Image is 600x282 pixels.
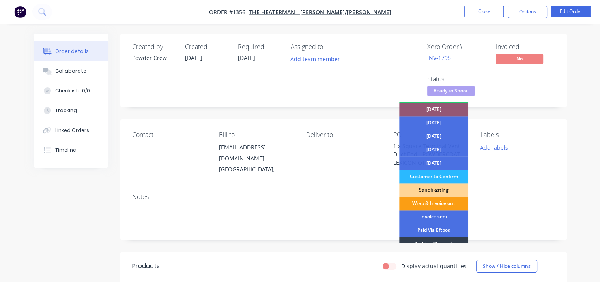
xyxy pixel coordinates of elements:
div: [DATE] [399,156,468,170]
div: Deliver to [306,131,381,139]
div: Products [132,261,160,271]
div: 1 x Square Terminal Vent Duct End - POWDERCOAT - LEXICON QTR [393,142,468,167]
div: Notes [132,193,555,201]
div: [DATE] [399,130,468,143]
button: Timeline [34,140,108,160]
button: Ready to Shoot [427,86,475,98]
button: Add team member [291,54,344,64]
div: Contact [132,131,207,139]
div: [DATE] [399,103,468,116]
div: Sandblasting [399,183,468,197]
button: Edit Order [551,6,591,17]
button: Checklists 0/0 [34,81,108,101]
span: [DATE] [185,54,202,62]
img: Factory [14,6,26,18]
button: Collaborate [34,61,108,81]
button: Show / Hide columns [476,260,537,273]
button: Add team member [286,54,344,64]
div: Paid Via Eftpos [399,224,468,237]
div: Bill to [219,131,293,139]
a: The Heaterman - [PERSON_NAME]/[PERSON_NAME] [249,8,391,16]
button: Order details [34,41,108,61]
div: Xero Order # [427,43,486,51]
div: Status [427,75,486,83]
button: Tracking [34,101,108,120]
span: Ready to Shoot [427,86,475,96]
div: Created [185,43,228,51]
span: [DATE] [238,54,255,62]
div: [DATE] [399,116,468,130]
div: Invoice sent [399,210,468,224]
div: Invoiced [496,43,555,51]
label: Display actual quantities [401,262,467,270]
div: Created by [132,43,176,51]
a: INV-1795 [427,54,451,62]
div: Linked Orders [55,127,89,134]
div: [EMAIL_ADDRESS][DOMAIN_NAME] [219,142,293,164]
button: Options [508,6,547,18]
div: Tracking [55,107,77,114]
div: Powder Crew [132,54,176,62]
button: Add labels [476,142,512,152]
span: Order #1356 - [209,8,249,16]
div: PO [393,131,468,139]
div: Timeline [55,147,76,154]
span: No [496,54,543,64]
div: Labels [480,131,555,139]
div: Assigned to [291,43,370,51]
button: Close [464,6,504,17]
div: [DATE] [399,143,468,156]
div: Collaborate [55,68,86,75]
div: [EMAIL_ADDRESS][DOMAIN_NAME][GEOGRAPHIC_DATA], [219,142,293,175]
div: Archive Close Job [399,237,468,250]
button: Linked Orders [34,120,108,140]
div: Required [238,43,281,51]
div: [GEOGRAPHIC_DATA], [219,164,293,175]
div: Wrap & Invoice out [399,197,468,210]
div: Customer to Confirm [399,170,468,183]
div: Order details [55,48,89,55]
div: Checklists 0/0 [55,87,90,94]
